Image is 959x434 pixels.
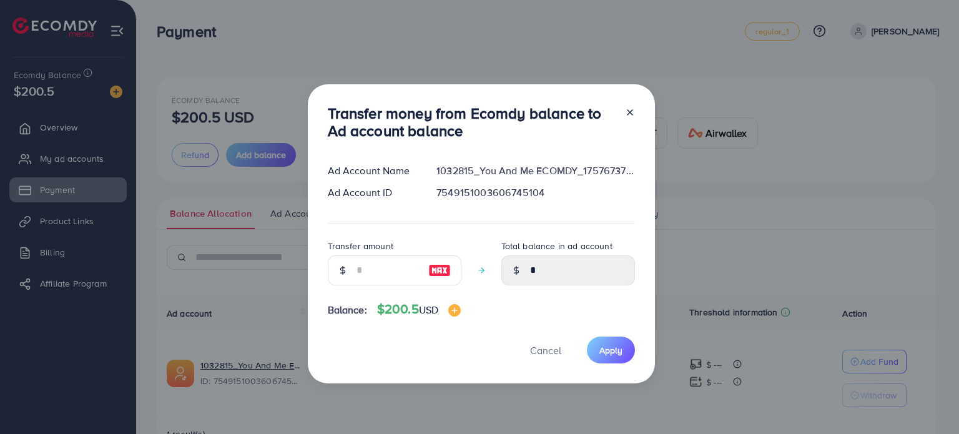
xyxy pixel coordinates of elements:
div: Ad Account Name [318,164,427,178]
div: 7549151003606745104 [426,185,644,200]
span: Cancel [530,343,561,357]
span: Apply [599,344,622,357]
img: image [448,304,461,317]
label: Transfer amount [328,240,393,252]
span: Balance: [328,303,367,317]
img: image [428,263,451,278]
div: 1032815_You And Me ECOMDY_1757673778601 [426,164,644,178]
button: Apply [587,337,635,363]
h3: Transfer money from Ecomdy balance to Ad account balance [328,104,615,141]
label: Total balance in ad account [501,240,612,252]
h4: $200.5 [377,302,461,317]
iframe: Chat [906,378,950,425]
span: USD [419,303,438,317]
button: Cancel [514,337,577,363]
div: Ad Account ID [318,185,427,200]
